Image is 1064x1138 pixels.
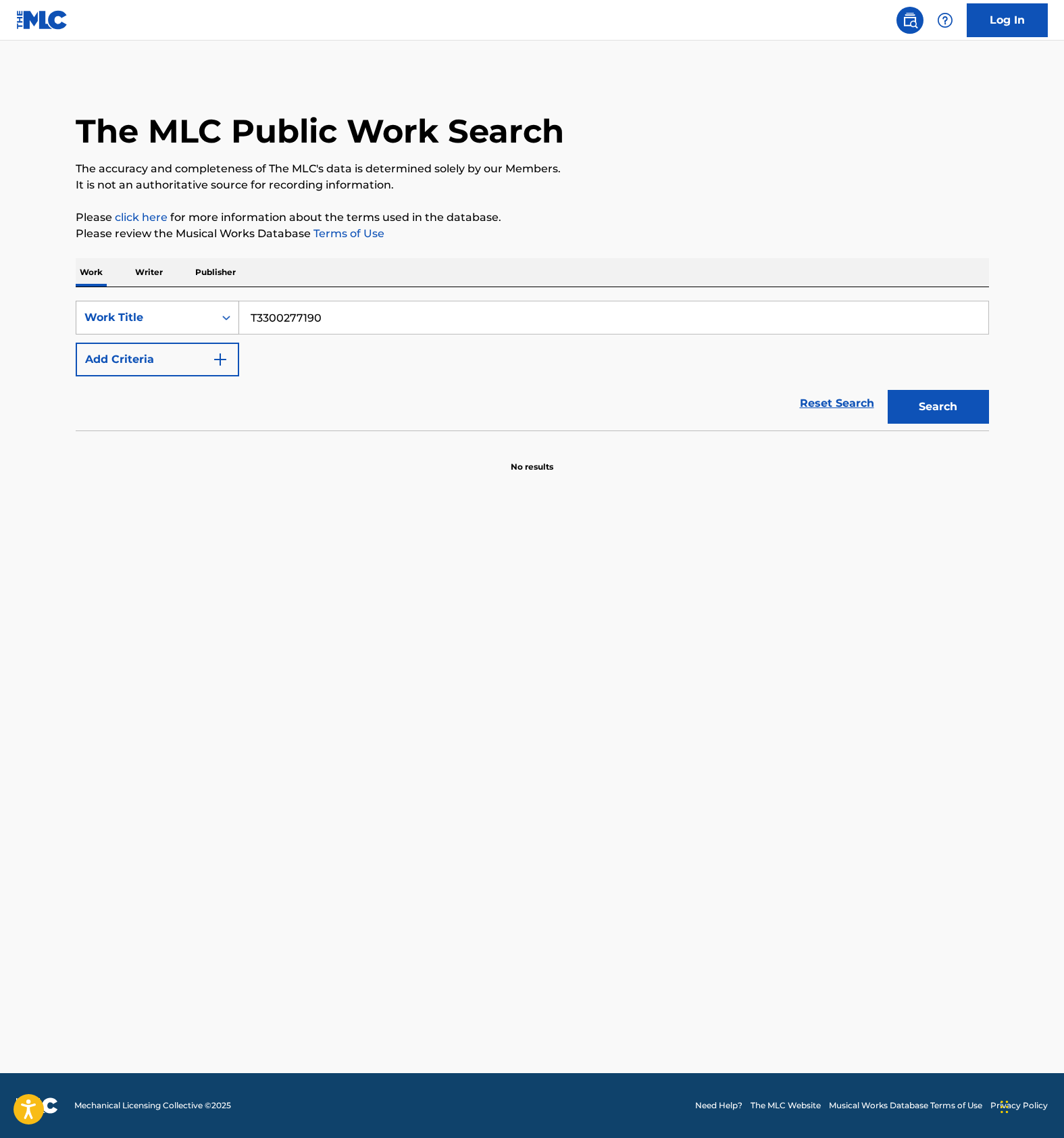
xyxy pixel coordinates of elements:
[76,301,989,430] form: Search Form
[74,1099,231,1112] span: Mechanical Licensing Collective © 2025
[76,177,989,193] p: It is not an authoritative source for recording information.
[511,445,553,473] p: No results
[888,390,989,424] button: Search
[751,1099,821,1112] a: The MLC Website
[16,1097,58,1114] img: logo
[84,310,206,326] div: Work Title
[311,227,384,240] a: Terms of Use
[996,1073,1064,1138] iframe: Chat Widget
[76,226,989,242] p: Please review the Musical Works Database
[1000,1087,1009,1127] div: Drag
[212,351,228,368] img: 9d2ae6d4665cec9f34b9.svg
[76,161,989,177] p: The accuracy and completeness of The MLC's data is determined solely by our Members.
[76,111,564,151] h1: The MLC Public Work Search
[191,258,240,287] p: Publisher
[131,258,167,287] p: Writer
[76,209,989,226] p: Please for more information about the terms used in the database.
[695,1099,742,1112] a: Need Help?
[76,343,239,376] button: Add Criteria
[967,3,1048,37] a: Log In
[16,10,68,30] img: MLC Logo
[902,12,918,28] img: search
[896,7,923,34] a: Public Search
[793,389,881,418] a: Reset Search
[115,211,168,224] a: click here
[76,258,107,287] p: Work
[937,12,953,28] img: help
[829,1099,982,1112] a: Musical Works Database Terms of Use
[990,1099,1048,1112] a: Privacy Policy
[932,7,959,34] div: Help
